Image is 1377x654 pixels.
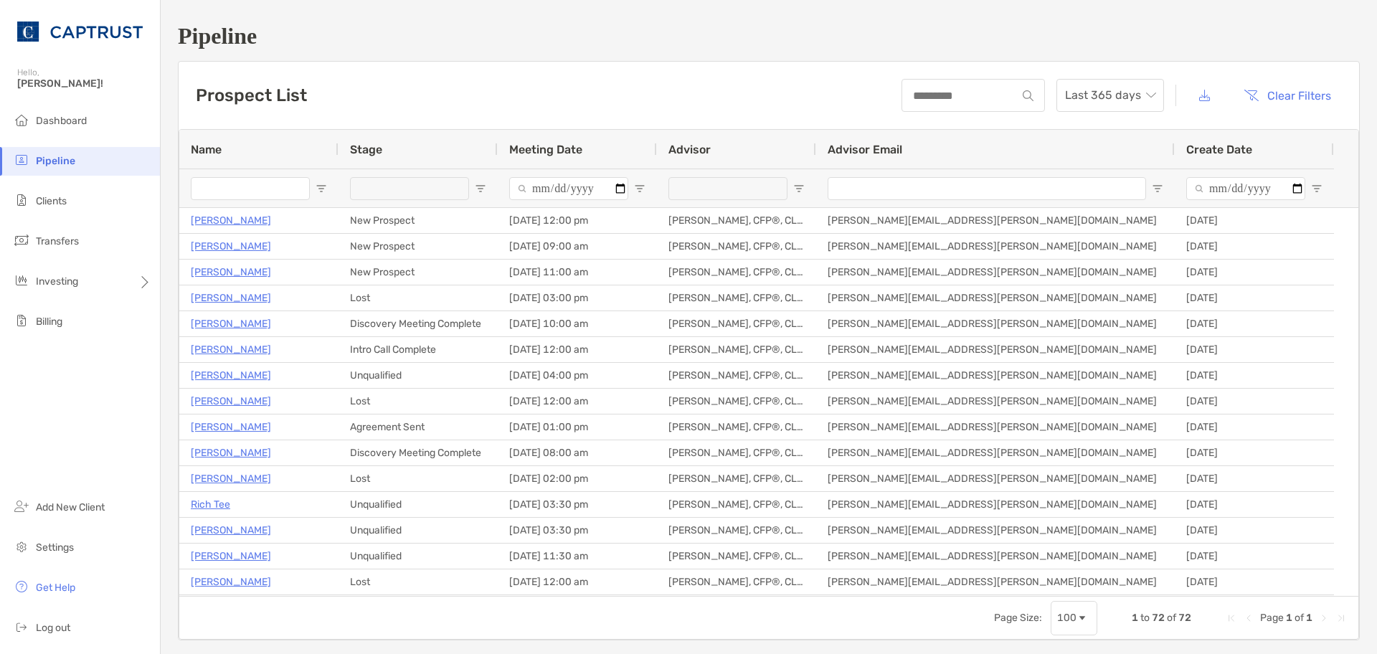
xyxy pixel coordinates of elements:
[657,569,816,594] div: [PERSON_NAME], CFP®, CLU®
[1178,612,1191,624] span: 72
[1152,183,1163,194] button: Open Filter Menu
[36,235,79,247] span: Transfers
[498,363,657,388] div: [DATE] 04:00 pm
[13,498,30,515] img: add_new_client icon
[498,440,657,465] div: [DATE] 08:00 am
[13,578,30,595] img: get-help icon
[1175,595,1334,620] div: [DATE]
[1175,285,1334,311] div: [DATE]
[1226,612,1237,624] div: First Page
[36,195,67,207] span: Clients
[1175,466,1334,491] div: [DATE]
[498,337,657,362] div: [DATE] 12:00 am
[657,466,816,491] div: [PERSON_NAME], CFP®, CLU®
[1175,440,1334,465] div: [DATE]
[339,285,498,311] div: Lost
[816,234,1175,259] div: [PERSON_NAME][EMAIL_ADDRESS][PERSON_NAME][DOMAIN_NAME]
[339,569,498,594] div: Lost
[498,389,657,414] div: [DATE] 12:00 am
[191,496,230,513] a: Rich Tee
[339,208,498,233] div: New Prospect
[509,177,628,200] input: Meeting Date Filter Input
[657,414,816,440] div: [PERSON_NAME], CFP®, CLU®
[1175,389,1334,414] div: [DATE]
[657,260,816,285] div: [PERSON_NAME], CFP®, CLU®
[339,466,498,491] div: Lost
[196,85,307,105] h3: Prospect List
[816,208,1175,233] div: [PERSON_NAME][EMAIL_ADDRESS][PERSON_NAME][DOMAIN_NAME]
[1318,612,1330,624] div: Next Page
[498,208,657,233] div: [DATE] 12:00 pm
[339,337,498,362] div: Intro Call Complete
[1175,363,1334,388] div: [DATE]
[816,363,1175,388] div: [PERSON_NAME][EMAIL_ADDRESS][PERSON_NAME][DOMAIN_NAME]
[339,440,498,465] div: Discovery Meeting Complete
[13,618,30,635] img: logout icon
[1140,612,1150,624] span: to
[191,289,271,307] a: [PERSON_NAME]
[816,518,1175,543] div: [PERSON_NAME][EMAIL_ADDRESS][PERSON_NAME][DOMAIN_NAME]
[816,389,1175,414] div: [PERSON_NAME][EMAIL_ADDRESS][PERSON_NAME][DOMAIN_NAME]
[1306,612,1312,624] span: 1
[191,392,271,410] a: [PERSON_NAME]
[339,260,498,285] div: New Prospect
[191,521,271,539] a: [PERSON_NAME]
[657,492,816,517] div: [PERSON_NAME], CFP®, CLU®
[498,518,657,543] div: [DATE] 03:30 pm
[498,234,657,259] div: [DATE] 09:00 am
[1295,612,1304,624] span: of
[1233,80,1342,111] button: Clear Filters
[1057,612,1076,624] div: 100
[657,208,816,233] div: [PERSON_NAME], CFP®, CLU®
[828,143,902,156] span: Advisor Email
[657,544,816,569] div: [PERSON_NAME], CFP®, CLU®
[1186,143,1252,156] span: Create Date
[36,155,75,167] span: Pipeline
[191,444,271,462] a: [PERSON_NAME]
[657,518,816,543] div: [PERSON_NAME], CFP®, CLU®
[1175,234,1334,259] div: [DATE]
[316,183,327,194] button: Open Filter Menu
[634,183,645,194] button: Open Filter Menu
[816,544,1175,569] div: [PERSON_NAME][EMAIL_ADDRESS][PERSON_NAME][DOMAIN_NAME]
[498,595,657,620] div: [DATE] 12:00 am
[498,414,657,440] div: [DATE] 01:00 pm
[350,143,382,156] span: Stage
[13,272,30,289] img: investing icon
[793,183,805,194] button: Open Filter Menu
[191,263,271,281] a: [PERSON_NAME]
[657,389,816,414] div: [PERSON_NAME], CFP®, CLU®
[816,595,1175,620] div: [PERSON_NAME][EMAIL_ADDRESS][PERSON_NAME][DOMAIN_NAME]
[1260,612,1284,624] span: Page
[816,466,1175,491] div: [PERSON_NAME][EMAIL_ADDRESS][PERSON_NAME][DOMAIN_NAME]
[191,237,271,255] a: [PERSON_NAME]
[657,285,816,311] div: [PERSON_NAME], CFP®, CLU®
[657,337,816,362] div: [PERSON_NAME], CFP®, CLU®
[1243,612,1254,624] div: Previous Page
[339,414,498,440] div: Agreement Sent
[13,538,30,555] img: settings icon
[339,492,498,517] div: Unqualified
[13,232,30,249] img: transfers icon
[339,518,498,543] div: Unqualified
[498,492,657,517] div: [DATE] 03:30 pm
[657,363,816,388] div: [PERSON_NAME], CFP®, CLU®
[191,470,271,488] a: [PERSON_NAME]
[1051,601,1097,635] div: Page Size
[339,311,498,336] div: Discovery Meeting Complete
[816,569,1175,594] div: [PERSON_NAME][EMAIL_ADDRESS][PERSON_NAME][DOMAIN_NAME]
[657,440,816,465] div: [PERSON_NAME], CFP®, CLU®
[191,418,271,436] p: [PERSON_NAME]
[498,285,657,311] div: [DATE] 03:00 pm
[1175,544,1334,569] div: [DATE]
[828,177,1146,200] input: Advisor Email Filter Input
[1132,612,1138,624] span: 1
[17,77,151,90] span: [PERSON_NAME]!
[475,183,486,194] button: Open Filter Menu
[498,311,657,336] div: [DATE] 10:00 am
[816,285,1175,311] div: [PERSON_NAME][EMAIL_ADDRESS][PERSON_NAME][DOMAIN_NAME]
